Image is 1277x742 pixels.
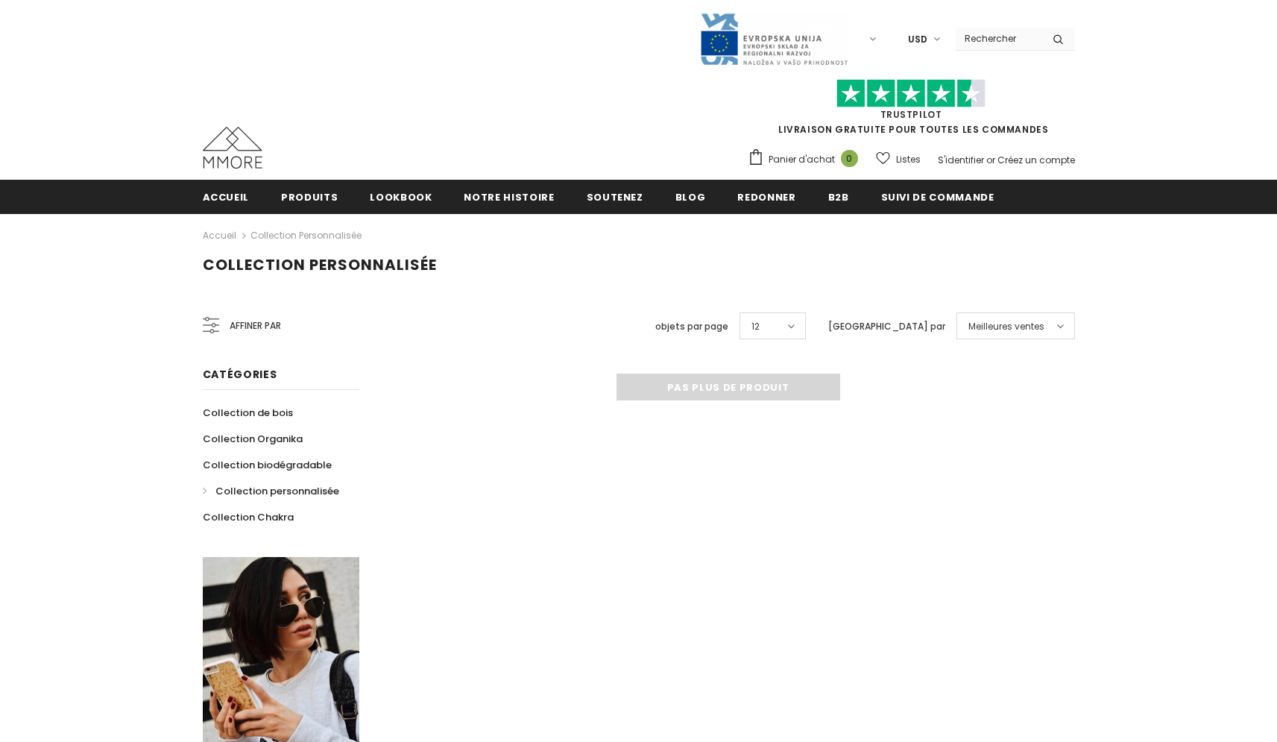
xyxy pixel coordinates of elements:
a: Collection Organika [203,426,303,452]
span: 12 [751,319,760,334]
span: Collection de bois [203,406,293,420]
span: Collection personnalisée [215,484,339,498]
span: LIVRAISON GRATUITE POUR TOUTES LES COMMANDES [748,86,1075,136]
input: Search Site [956,28,1041,49]
a: Accueil [203,227,236,245]
a: TrustPilot [880,108,942,121]
a: S'identifier [938,154,984,166]
a: Redonner [737,180,795,213]
a: Collection personnalisée [250,229,362,242]
span: Notre histoire [464,190,554,204]
a: Accueil [203,180,250,213]
a: Créez un compte [997,154,1075,166]
span: or [986,154,995,166]
a: Listes [876,146,921,172]
span: Meilleures ventes [968,319,1044,334]
span: Accueil [203,190,250,204]
a: Blog [675,180,706,213]
span: soutenez [587,190,643,204]
a: soutenez [587,180,643,213]
span: USD [908,32,927,47]
span: Collection Organika [203,432,303,446]
span: Panier d'achat [769,152,835,167]
span: Affiner par [230,318,281,334]
span: Blog [675,190,706,204]
span: Lookbook [370,190,432,204]
span: Suivi de commande [881,190,994,204]
a: Collection personnalisée [203,478,339,504]
label: [GEOGRAPHIC_DATA] par [828,319,945,334]
a: Collection biodégradable [203,452,332,478]
a: Produits [281,180,338,213]
span: B2B [828,190,849,204]
img: Javni Razpis [699,12,848,66]
a: Collection Chakra [203,504,294,530]
a: Collection de bois [203,400,293,426]
label: objets par page [655,319,728,334]
span: Redonner [737,190,795,204]
a: Panier d'achat 0 [748,148,865,171]
span: Produits [281,190,338,204]
a: Notre histoire [464,180,554,213]
span: Collection Chakra [203,510,294,524]
span: 0 [841,150,858,167]
a: B2B [828,180,849,213]
a: Lookbook [370,180,432,213]
a: Suivi de commande [881,180,994,213]
span: Listes [896,152,921,167]
span: Collection personnalisée [203,254,437,275]
img: Cas MMORE [203,127,262,169]
img: Faites confiance aux étoiles pilotes [836,79,986,108]
span: Catégories [203,367,277,382]
a: Javni Razpis [699,32,848,45]
span: Collection biodégradable [203,458,332,472]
